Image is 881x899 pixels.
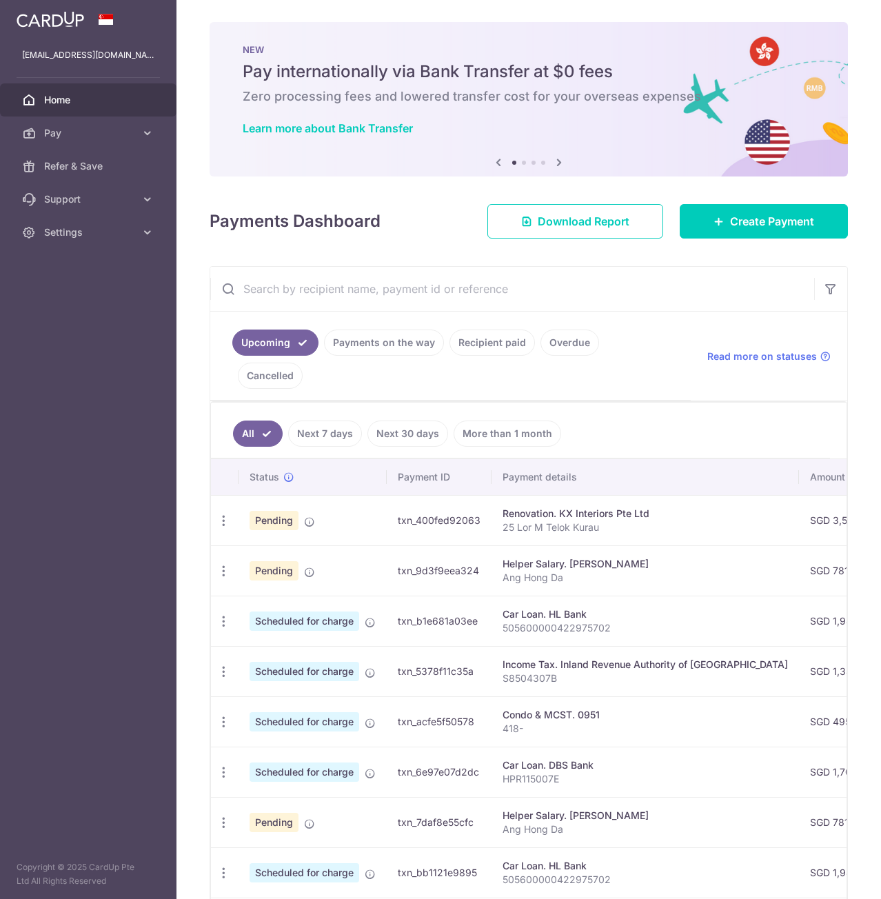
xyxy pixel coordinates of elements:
[503,822,788,836] p: Ang Hong Da
[503,873,788,887] p: 505600000422975702
[44,126,135,140] span: Pay
[387,596,492,646] td: txn_b1e681a03ee
[503,521,788,534] p: 25 Lor M Telok Kurau
[503,557,788,571] div: Helper Salary. [PERSON_NAME]
[44,159,135,173] span: Refer & Save
[243,61,815,83] h5: Pay internationally via Bank Transfer at $0 fees
[44,93,135,107] span: Home
[538,213,629,230] span: Download Report
[243,88,815,105] h6: Zero processing fees and lowered transfer cost for your overseas expenses
[17,11,84,28] img: CardUp
[210,22,848,176] img: Bank transfer banner
[387,495,492,545] td: txn_400fed92063
[324,330,444,356] a: Payments on the way
[449,330,535,356] a: Recipient paid
[503,571,788,585] p: Ang Hong Da
[387,747,492,797] td: txn_6e97e07d2dc
[250,612,359,631] span: Scheduled for charge
[243,44,815,55] p: NEW
[250,470,279,484] span: Status
[503,758,788,772] div: Car Loan. DBS Bank
[680,204,848,239] a: Create Payment
[232,330,318,356] a: Upcoming
[44,192,135,206] span: Support
[387,545,492,596] td: txn_9d3f9eea324
[250,511,298,530] span: Pending
[387,459,492,495] th: Payment ID
[707,350,817,363] span: Read more on statuses
[250,662,359,681] span: Scheduled for charge
[487,204,663,239] a: Download Report
[387,646,492,696] td: txn_5378f11c35a
[730,213,814,230] span: Create Payment
[503,859,788,873] div: Car Loan. HL Bank
[288,421,362,447] a: Next 7 days
[250,863,359,882] span: Scheduled for charge
[503,708,788,722] div: Condo & MCST. 0951
[810,470,845,484] span: Amount
[44,225,135,239] span: Settings
[250,813,298,832] span: Pending
[503,722,788,736] p: 418-
[238,363,303,389] a: Cancelled
[454,421,561,447] a: More than 1 month
[233,421,283,447] a: All
[503,507,788,521] div: Renovation. KX Interiors Pte Ltd
[210,267,814,311] input: Search by recipient name, payment id or reference
[707,350,831,363] a: Read more on statuses
[210,209,381,234] h4: Payments Dashboard
[503,658,788,671] div: Income Tax. Inland Revenue Authority of [GEOGRAPHIC_DATA]
[387,797,492,847] td: txn_7daf8e55cfc
[367,421,448,447] a: Next 30 days
[540,330,599,356] a: Overdue
[250,712,359,731] span: Scheduled for charge
[492,459,799,495] th: Payment details
[503,671,788,685] p: S8504307B
[503,809,788,822] div: Helper Salary. [PERSON_NAME]
[387,696,492,747] td: txn_acfe5f50578
[243,121,413,135] a: Learn more about Bank Transfer
[250,561,298,580] span: Pending
[387,847,492,898] td: txn_bb1121e9895
[503,772,788,786] p: HPR115007E
[503,621,788,635] p: 505600000422975702
[22,48,154,62] p: [EMAIL_ADDRESS][DOMAIN_NAME]
[250,762,359,782] span: Scheduled for charge
[503,607,788,621] div: Car Loan. HL Bank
